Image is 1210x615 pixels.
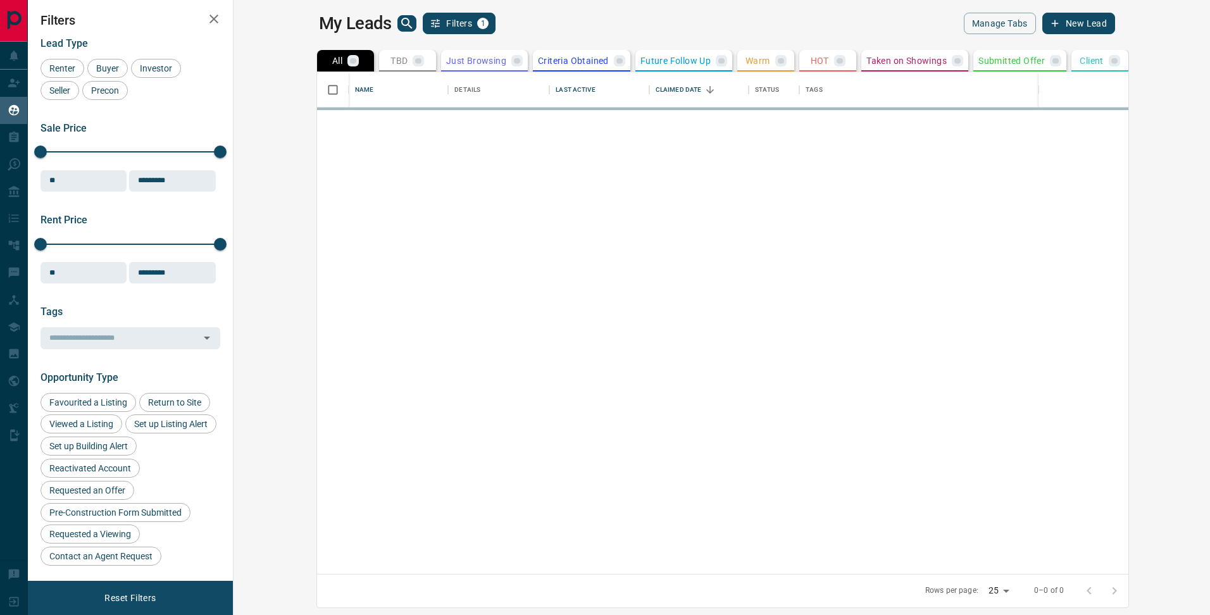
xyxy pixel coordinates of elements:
[139,393,210,412] div: Return to Site
[448,72,549,108] div: Details
[135,63,177,73] span: Investor
[45,397,132,407] span: Favourited a Listing
[866,56,947,65] p: Taken on Showings
[45,63,80,73] span: Renter
[198,329,216,347] button: Open
[41,547,161,566] div: Contact an Agent Request
[87,85,123,96] span: Precon
[745,56,770,65] p: Warm
[925,585,978,596] p: Rows per page:
[41,393,136,412] div: Favourited a Listing
[45,507,186,518] span: Pre-Construction Form Submitted
[349,72,448,108] div: Name
[45,529,135,539] span: Requested a Viewing
[96,587,164,609] button: Reset Filters
[41,37,88,49] span: Lead Type
[41,306,63,318] span: Tags
[423,13,496,34] button: Filters1
[131,59,181,78] div: Investor
[41,122,87,134] span: Sale Price
[749,72,799,108] div: Status
[799,72,1198,108] div: Tags
[144,397,206,407] span: Return to Site
[332,56,342,65] p: All
[41,481,134,500] div: Requested an Offer
[355,72,374,108] div: Name
[390,56,408,65] p: TBD
[41,214,87,226] span: Rent Price
[649,72,749,108] div: Claimed Date
[549,72,649,108] div: Last Active
[41,437,137,456] div: Set up Building Alert
[1042,13,1115,34] button: New Lead
[45,551,157,561] span: Contact an Agent Request
[41,13,220,28] h2: Filters
[319,13,392,34] h1: My Leads
[446,56,506,65] p: Just Browsing
[478,19,487,28] span: 1
[45,85,75,96] span: Seller
[397,15,416,32] button: search button
[82,81,128,100] div: Precon
[538,56,609,65] p: Criteria Obtained
[130,419,212,429] span: Set up Listing Alert
[92,63,123,73] span: Buyer
[41,503,190,522] div: Pre-Construction Form Submitted
[125,414,216,433] div: Set up Listing Alert
[45,441,132,451] span: Set up Building Alert
[45,485,130,495] span: Requested an Offer
[41,371,118,383] span: Opportunity Type
[45,463,135,473] span: Reactivated Account
[640,56,711,65] p: Future Follow Up
[983,581,1014,600] div: 25
[556,72,595,108] div: Last Active
[41,414,122,433] div: Viewed a Listing
[964,13,1036,34] button: Manage Tabs
[701,81,719,99] button: Sort
[755,72,779,108] div: Status
[41,525,140,544] div: Requested a Viewing
[811,56,829,65] p: HOT
[1080,56,1103,65] p: Client
[454,72,480,108] div: Details
[87,59,128,78] div: Buyer
[656,72,702,108] div: Claimed Date
[45,419,118,429] span: Viewed a Listing
[1034,585,1064,596] p: 0–0 of 0
[41,459,140,478] div: Reactivated Account
[978,56,1045,65] p: Submitted Offer
[41,59,84,78] div: Renter
[41,81,79,100] div: Seller
[806,72,823,108] div: Tags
